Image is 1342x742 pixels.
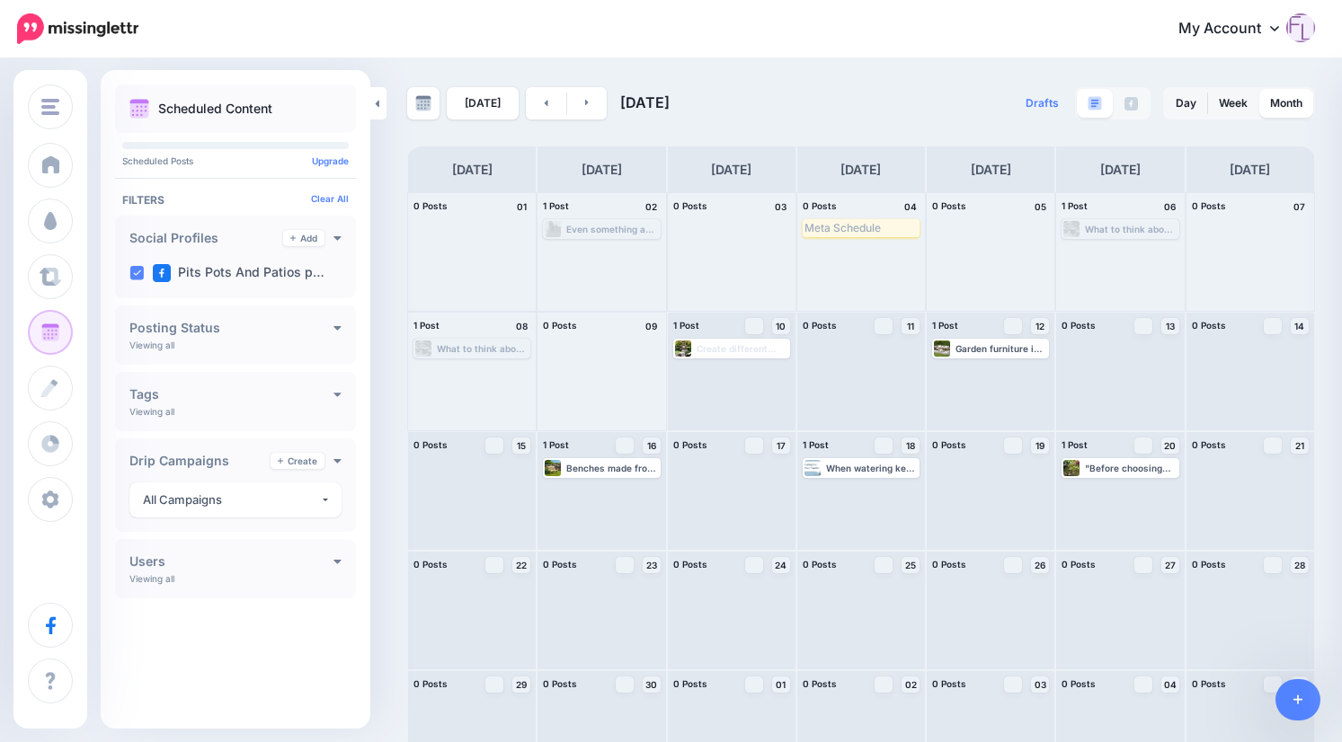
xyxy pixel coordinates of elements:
[1035,441,1044,450] span: 19
[1161,557,1179,573] a: 27
[129,340,174,350] p: Viewing all
[1192,439,1226,450] span: 0 Posts
[932,439,966,450] span: 0 Posts
[512,199,530,215] h4: 01
[803,439,829,450] span: 1 Post
[1035,322,1044,331] span: 12
[902,557,920,573] a: 25
[129,573,174,584] p: Viewing all
[1164,441,1176,450] span: 20
[673,559,707,570] span: 0 Posts
[41,99,59,115] img: menu.png
[932,678,966,689] span: 0 Posts
[772,676,790,693] a: 01
[1192,200,1226,211] span: 0 Posts
[437,343,529,354] div: What to think about when buying garden furniture - will it withstand rain well – you should also ...
[772,437,790,454] a: 17
[1062,439,1088,450] span: 1 Post
[907,322,914,331] span: 11
[955,343,1047,354] div: Garden furniture is a holistic investment, offering returns across lifestyle, health, financial, ...
[1295,441,1304,450] span: 21
[413,320,440,331] span: 1 Post
[673,678,707,689] span: 0 Posts
[1161,437,1179,454] a: 20
[1035,561,1045,570] span: 26
[1062,678,1096,689] span: 0 Posts
[906,441,915,450] span: 18
[1124,97,1138,110] img: facebook-grey-square.png
[643,557,661,573] a: 23
[1294,561,1305,570] span: 28
[413,200,448,211] span: 0 Posts
[776,322,786,331] span: 10
[1291,318,1309,334] a: 14
[645,680,657,689] span: 30
[122,156,349,165] p: Scheduled Posts
[1035,680,1046,689] span: 03
[447,87,519,119] a: [DATE]
[902,437,920,454] a: 18
[1161,199,1179,215] h4: 06
[1192,320,1226,331] span: 0 Posts
[697,343,788,354] div: Create different areas such as a fun zone for kids, relaxation zones, eating areas, reading nooks...
[452,159,493,181] h4: [DATE]
[1230,159,1270,181] h4: [DATE]
[413,559,448,570] span: 0 Posts
[643,676,661,693] a: 30
[516,561,527,570] span: 22
[803,320,837,331] span: 0 Posts
[415,95,431,111] img: calendar-grey-darker.png
[512,437,530,454] a: 15
[1062,559,1096,570] span: 0 Posts
[772,557,790,573] a: 24
[271,453,324,469] a: Create
[1161,676,1179,693] a: 04
[1291,199,1309,215] h4: 07
[122,193,349,207] h4: Filters
[582,159,622,181] h4: [DATE]
[772,199,790,215] h4: 03
[1161,318,1179,334] a: 13
[517,441,526,450] span: 15
[543,200,569,211] span: 1 Post
[1015,87,1070,119] a: Drafts
[777,441,786,450] span: 17
[512,557,530,573] a: 22
[543,678,577,689] span: 0 Posts
[413,678,448,689] span: 0 Posts
[902,318,920,334] a: 11
[803,678,837,689] span: 0 Posts
[516,680,527,689] span: 29
[902,199,920,215] h4: 04
[673,439,707,450] span: 0 Posts
[840,159,881,181] h4: [DATE]
[673,200,707,211] span: 0 Posts
[312,155,349,166] a: Upgrade
[1031,557,1049,573] a: 26
[1031,318,1049,334] a: 12
[143,490,320,510] div: All Campaigns
[905,561,916,570] span: 25
[826,463,918,473] div: When watering keep going until water begins to run out of the hole in the pot, or until the soil ...
[566,224,658,234] div: Even something as simple as a Bird Bath will bring birds and other wildlife into your outdoor liv...
[512,318,530,334] h4: 08
[512,676,530,693] a: 29
[1088,96,1102,110] img: paragraph-boxed.png
[711,159,751,181] h4: [DATE]
[902,676,920,693] a: 02
[1031,199,1049,215] h4: 05
[413,439,448,450] span: 0 Posts
[673,320,699,331] span: 1 Post
[311,193,349,204] a: Clear All
[646,561,657,570] span: 23
[543,439,569,450] span: 1 Post
[1085,224,1177,234] div: What to think about when buying garden furniture - if you have a smaller garden, think about smal...
[566,463,658,473] div: Benches made from sustainable materials usually work better in outdoor spaces as they are general...
[932,559,966,570] span: 0 Posts
[932,320,958,331] span: 1 Post
[17,13,138,44] img: Missinglettr
[158,102,272,115] p: Scheduled Content
[1100,159,1141,181] h4: [DATE]
[1166,322,1175,331] span: 13
[1165,89,1207,118] a: Day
